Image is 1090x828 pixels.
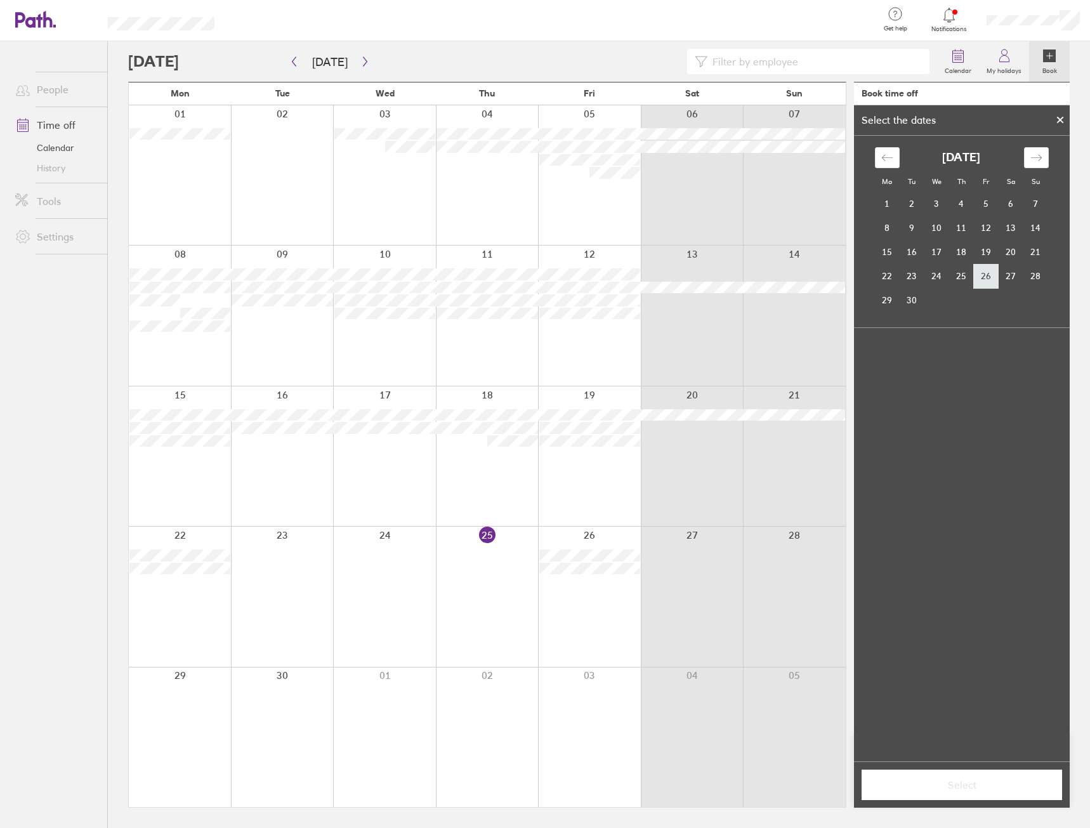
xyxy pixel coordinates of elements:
[924,240,949,264] td: Wednesday, September 17, 2025
[974,216,999,240] td: Friday, September 12, 2025
[302,51,358,72] button: [DATE]
[1032,177,1040,186] small: Su
[862,88,918,98] div: Book time off
[974,192,999,216] td: Friday, September 5, 2025
[974,264,999,288] td: Friday, September 26, 2025
[1029,41,1070,82] a: Book
[861,136,1063,327] div: Calendar
[908,177,916,186] small: Tu
[870,779,1053,791] span: Select
[929,25,970,33] span: Notifications
[937,41,979,82] a: Calendar
[983,177,989,186] small: Fr
[900,192,924,216] td: Tuesday, September 2, 2025
[974,240,999,264] td: Friday, September 19, 2025
[5,188,107,214] a: Tools
[949,216,974,240] td: Thursday, September 11, 2025
[875,147,900,168] div: Move backward to switch to the previous month.
[1023,264,1048,288] td: Sunday, September 28, 2025
[900,240,924,264] td: Tuesday, September 16, 2025
[937,63,979,75] label: Calendar
[924,264,949,288] td: Wednesday, September 24, 2025
[707,49,923,74] input: Filter by employee
[1023,240,1048,264] td: Sunday, September 21, 2025
[900,288,924,312] td: Tuesday, September 30, 2025
[979,41,1029,82] a: My holidays
[900,264,924,288] td: Tuesday, September 23, 2025
[1024,147,1049,168] div: Move forward to switch to the next month.
[875,25,916,32] span: Get help
[900,216,924,240] td: Tuesday, September 9, 2025
[929,6,970,33] a: Notifications
[171,88,190,98] span: Mon
[1023,216,1048,240] td: Sunday, September 14, 2025
[875,192,900,216] td: Monday, September 1, 2025
[5,112,107,138] a: Time off
[685,88,699,98] span: Sat
[5,158,107,178] a: History
[949,192,974,216] td: Thursday, September 4, 2025
[999,192,1023,216] td: Saturday, September 6, 2025
[949,264,974,288] td: Thursday, September 25, 2025
[924,216,949,240] td: Wednesday, September 10, 2025
[875,264,900,288] td: Monday, September 22, 2025
[957,177,966,186] small: Th
[942,151,980,164] strong: [DATE]
[376,88,395,98] span: Wed
[5,138,107,158] a: Calendar
[999,240,1023,264] td: Saturday, September 20, 2025
[1007,177,1015,186] small: Sa
[1023,192,1048,216] td: Sunday, September 7, 2025
[949,240,974,264] td: Thursday, September 18, 2025
[924,192,949,216] td: Wednesday, September 3, 2025
[5,77,107,102] a: People
[275,88,290,98] span: Tue
[862,770,1062,800] button: Select
[786,88,803,98] span: Sun
[479,88,495,98] span: Thu
[1035,63,1065,75] label: Book
[932,177,942,186] small: We
[999,216,1023,240] td: Saturday, September 13, 2025
[875,288,900,312] td: Monday, September 29, 2025
[5,224,107,249] a: Settings
[854,114,943,126] div: Select the dates
[882,177,892,186] small: Mo
[584,88,595,98] span: Fri
[979,63,1029,75] label: My holidays
[875,216,900,240] td: Monday, September 8, 2025
[999,264,1023,288] td: Saturday, September 27, 2025
[875,240,900,264] td: Monday, September 15, 2025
